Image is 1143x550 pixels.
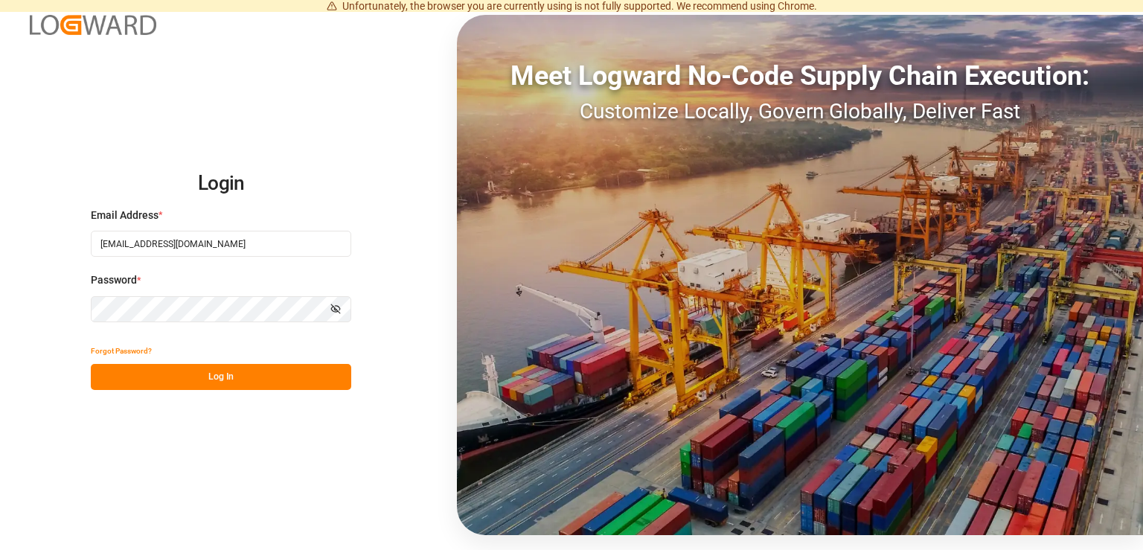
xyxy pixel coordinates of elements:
button: Log In [91,364,351,390]
h2: Login [91,160,351,208]
span: Email Address [91,208,159,223]
div: Customize Locally, Govern Globally, Deliver Fast [457,96,1143,127]
button: Forgot Password? [91,338,152,364]
img: Logward_new_orange.png [30,15,156,35]
input: Enter your email [91,231,351,257]
div: Meet Logward No-Code Supply Chain Execution: [457,56,1143,96]
span: Password [91,272,137,288]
